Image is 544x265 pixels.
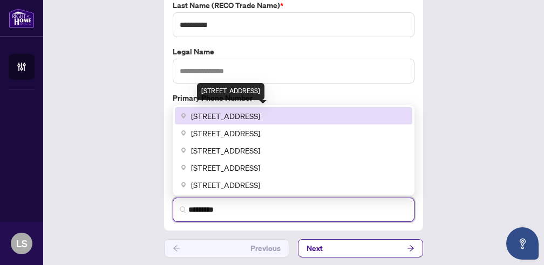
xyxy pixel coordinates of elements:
[298,239,423,257] button: Next
[307,240,323,257] span: Next
[191,144,260,156] span: [STREET_ADDRESS]
[191,127,260,139] span: [STREET_ADDRESS]
[164,239,289,257] button: Previous
[173,46,414,58] label: Legal Name
[407,245,414,252] span: arrow-right
[191,162,260,173] span: [STREET_ADDRESS]
[197,83,264,100] div: [STREET_ADDRESS]
[180,206,186,213] img: search_icon
[16,236,28,251] span: LS
[191,179,260,191] span: [STREET_ADDRESS]
[506,227,539,260] button: Open asap
[173,92,414,104] label: Primary Phone Number
[9,8,35,28] img: logo
[191,110,260,122] span: [STREET_ADDRESS]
